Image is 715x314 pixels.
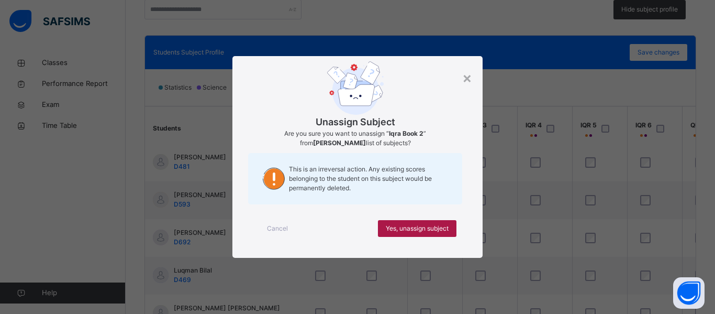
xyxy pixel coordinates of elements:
[259,164,289,194] img: warningIcon
[673,277,705,309] button: Open asap
[267,224,288,233] span: Cancel
[389,129,423,137] b: Iqra Book 2
[327,61,384,115] img: Error Image
[386,224,449,233] span: Yes, unassign subject
[462,67,472,89] div: ×
[316,115,395,129] span: Unassign Subject
[284,129,426,147] span: Are you sure you want to unassign “ ” from list of subjects?
[289,165,452,193] span: This is an irreversal action. Any existing scores belonging to the student on this subject would ...
[313,139,366,147] span: [PERSON_NAME]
